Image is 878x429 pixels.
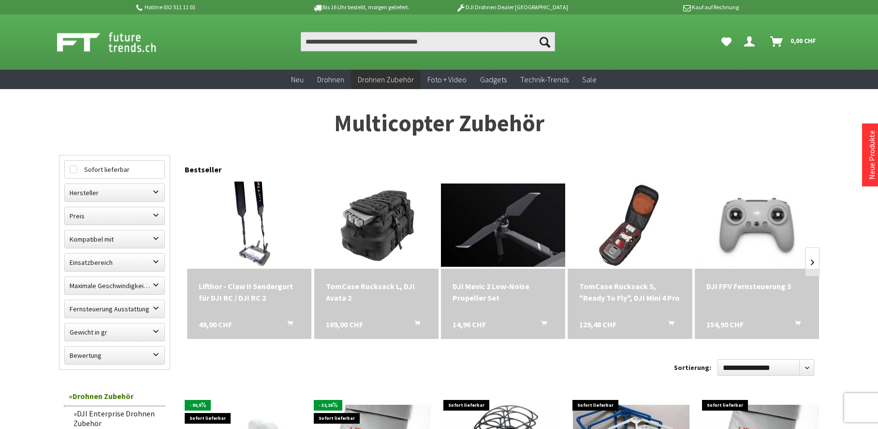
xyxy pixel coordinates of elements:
[421,70,473,90] a: Foto + Video
[441,184,565,266] img: DJI Mavic 2 Low-Noise Propeller Set
[65,277,164,294] label: Maximale Geschwindigkeit in km/h
[473,70,513,90] a: Gadgets
[579,280,680,304] div: TomCase Rucksack S, "Ready To Fly", DJI Mini 4 Pro
[403,319,426,331] button: In den Warenkorb
[783,319,806,331] button: In den Warenkorb
[437,1,587,13] p: DJI Drohnen Dealer [GEOGRAPHIC_DATA]
[695,184,819,266] img: DJI FPV Fernsteuerung 3
[134,1,285,13] p: Hotline 032 511 11 03
[199,280,300,304] a: Lifthor - Claw II Sendergurt für DJI RC / DJI RC 2 49,00 CHF In den Warenkorb
[575,70,603,90] a: Sale
[740,32,762,51] a: Dein Konto
[529,319,553,331] button: In den Warenkorb
[276,319,299,331] button: In den Warenkorb
[706,280,807,292] a: DJI FPV Fernsteuerung 3 154,90 CHF In den Warenkorb
[291,75,304,84] span: Neu
[520,75,569,84] span: Technik-Trends
[453,280,554,304] div: DJI Mavic 2 Low-Noise Propeller Set
[351,70,421,90] a: Drohnen Zubehör
[310,70,351,90] a: Drohnen
[513,70,575,90] a: Technik-Trends
[285,1,436,13] p: Bis 16 Uhr bestellt, morgen geliefert.
[579,280,680,304] a: TomCase Rucksack S, "Ready To Fly", DJI Mini 4 Pro 129,48 CHF In den Warenkorb
[587,1,738,13] p: Kauf auf Rechnung
[867,130,877,180] a: Neue Produkte
[579,319,616,330] span: 129,48 CHF
[766,32,821,51] a: Warenkorb
[790,33,816,48] span: 0,00 CHF
[427,75,467,84] span: Foto + Video
[326,280,427,304] div: TomCase Rucksack L, DJI Avata 2
[65,323,164,341] label: Gewicht in gr
[706,319,744,330] span: 154,90 CHF
[64,386,165,406] a: Drohnen Zubehör
[317,75,344,84] span: Drohnen
[59,111,819,136] h1: Multicopter Zubehör
[453,280,554,304] a: DJI Mavic 2 Low-Noise Propeller Set 14,96 CHF In den Warenkorb
[65,300,164,318] label: Fernsteuerung Ausstattung
[301,32,555,51] input: Produkt, Marke, Kategorie, EAN, Artikelnummer…
[358,75,414,84] span: Drohnen Zubehör
[65,161,164,178] label: Sofort lieferbar
[284,70,310,90] a: Neu
[65,184,164,201] label: Hersteller
[65,347,164,364] label: Bewertung
[326,319,363,330] span: 169,00 CHF
[717,32,736,51] a: Meine Favoriten
[218,182,281,269] img: Lifthor - Claw II Sendergurt für DJI RC / DJI RC 2
[326,280,427,304] a: TomCase Rucksack L, DJI Avata 2 169,00 CHF In den Warenkorb
[674,360,711,375] label: Sortierung:
[65,254,164,271] label: Einsatzbereich
[185,155,819,179] div: Bestseller
[199,319,232,330] span: 49,00 CHF
[582,75,597,84] span: Sale
[199,280,300,304] div: Lifthor - Claw II Sendergurt für DJI RC / DJI RC 2
[535,32,555,51] button: Suchen
[65,230,164,248] label: Kompatibel mit
[453,319,486,330] span: 14,96 CHF
[57,30,177,54] img: Shop Futuretrends - zur Startseite wechseln
[480,75,507,84] span: Gadgets
[586,182,673,269] img: TomCase Rucksack S, "Ready To Fly", DJI Mini 4 Pro
[657,319,680,331] button: In den Warenkorb
[706,280,807,292] div: DJI FPV Fernsteuerung 3
[333,182,420,269] img: TomCase Rucksack L, DJI Avata 2
[65,207,164,225] label: Preis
